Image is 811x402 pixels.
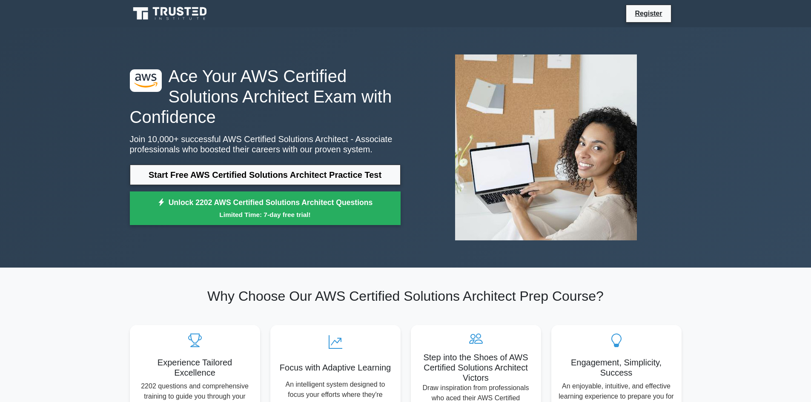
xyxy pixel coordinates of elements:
[137,357,253,378] h5: Experience Tailored Excellence
[130,288,682,304] h2: Why Choose Our AWS Certified Solutions Architect Prep Course?
[130,191,401,225] a: Unlock 2202 AWS Certified Solutions Architect QuestionsLimited Time: 7-day free trial!
[418,352,534,383] h5: Step into the Shoes of AWS Certified Solutions Architect Victors
[630,8,667,19] a: Register
[277,362,394,373] h5: Focus with Adaptive Learning
[130,165,401,185] a: Start Free AWS Certified Solutions Architect Practice Test
[130,66,401,127] h1: Ace Your AWS Certified Solutions Architect Exam with Confidence
[140,210,390,220] small: Limited Time: 7-day free trial!
[130,134,401,154] p: Join 10,000+ successful AWS Certified Solutions Architect - Associate professionals who boosted t...
[558,357,675,378] h5: Engagement, Simplicity, Success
